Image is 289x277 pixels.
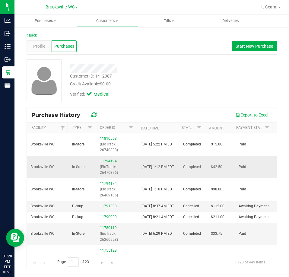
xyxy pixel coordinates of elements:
span: In-Store [72,142,84,147]
inline-svg: Inbound [5,30,11,37]
span: In-Store [72,164,84,170]
span: [DATE] 5:22 PM EDT [141,142,174,147]
p: 01:28 PM EDT [3,253,12,270]
a: 11780119 [100,226,117,230]
span: Paid [239,253,246,259]
p: (BioTrack: 26469105) [100,186,134,198]
a: 11790909 [100,215,117,219]
span: Purchase History [31,112,86,118]
a: Date/Time [141,126,159,130]
a: Order ID [100,126,115,130]
p: (BioTrack: 25866257) [100,253,134,265]
span: [DATE] 8:21 AM EDT [141,214,174,220]
span: 1 - 20 of 449 items [230,257,270,266]
span: $0.00 [100,81,111,86]
span: Paid [239,142,246,147]
span: [DATE] 6:29 PM EDT [141,231,174,237]
span: $42.50 [211,164,222,170]
a: 11794194 [100,159,117,163]
span: Paid [239,164,246,170]
span: In-Store [72,231,84,237]
span: Awaiting Payment [239,203,269,209]
a: Purchases [14,14,76,27]
a: Back [27,33,37,37]
span: Purchases [14,18,76,24]
div: Customer ID: 1412087 [70,73,112,79]
span: Brooksville WC [46,5,75,10]
span: [DATE] 7:03 PM EDT [141,253,174,259]
a: Payment Status [236,126,266,130]
span: Purchases [54,43,74,49]
span: In-Store [72,186,84,192]
a: Filter [194,123,204,133]
inline-svg: Reports [5,82,11,88]
a: 11810558 [100,136,117,141]
a: Filter [126,123,136,133]
span: $211.00 [211,214,224,220]
span: Paid [239,231,246,237]
div: Credit Available: [70,81,191,87]
a: Filter [58,123,68,133]
div: Verified: [70,91,118,98]
span: $98.00 [211,186,222,192]
span: Cancelled [183,214,199,220]
iframe: Resource center [6,229,24,247]
inline-svg: Analytics [5,18,11,24]
p: (BioTrack: 26260928) [100,231,134,242]
span: Awaiting Payment [239,214,269,220]
a: Status [182,126,195,130]
p: (BioTrack: 26740838) [100,142,134,153]
span: Completed [183,253,201,259]
span: Brooksville WC [30,203,55,209]
span: Completed [183,186,201,192]
span: Brooksville WC [30,164,55,170]
span: In-Store [72,253,84,259]
span: Brooksville WC [30,186,55,192]
a: Filter [85,123,95,133]
span: Medical [94,91,118,98]
a: 11791393 [100,204,117,208]
span: Hi, Ceara! [259,5,278,9]
a: Go to the last page [107,257,116,266]
span: $33.75 [211,231,222,237]
span: $15.00 [211,142,222,147]
span: [DATE] 1:12 PM EDT [141,164,174,170]
span: Page of 23 [52,257,94,267]
span: $112.00 [211,203,224,209]
img: user-icon.png [28,65,60,96]
a: Deliveries [200,14,262,27]
p: (BioTrack: 26470376) [100,164,134,176]
span: Cancelled [183,203,199,209]
inline-svg: Inventory [5,43,11,49]
a: Amount [209,126,224,130]
span: Brooksville WC [30,214,55,220]
span: Tills [138,18,200,24]
a: Type [73,126,81,130]
a: Filter [262,123,272,133]
a: 11755128 [100,248,117,253]
a: Customers [76,14,138,27]
span: Pickup [72,203,83,209]
inline-svg: Retail [5,69,11,75]
span: Customers [77,18,138,24]
span: Brooksville WC [30,253,55,259]
span: [DATE] 1:10 PM EDT [141,186,174,192]
span: Deliveries [214,18,247,24]
span: $54.50 [211,253,222,259]
input: 1 [68,257,79,267]
span: Start New Purchase [236,44,273,49]
span: Profile [33,43,45,49]
p: 08/20 [3,270,12,274]
a: Go to the next page [98,257,107,266]
a: Tills [138,14,200,27]
span: Completed [183,142,201,147]
button: Start New Purchase [232,41,277,51]
span: Completed [183,164,201,170]
span: Brooksville WC [30,142,55,147]
button: Export to Excel [232,110,272,120]
a: Facility [31,126,46,130]
span: [DATE] 8:37 AM EDT [141,203,174,209]
span: Completed [183,231,201,237]
span: Brooksville WC [30,231,55,237]
a: 11794174 [100,181,117,186]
